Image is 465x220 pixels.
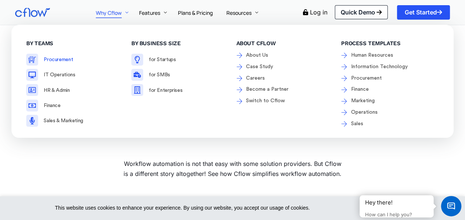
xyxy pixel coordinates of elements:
a: Case Study [236,63,334,71]
span: Human Resources [349,51,393,60]
span: for Startups [149,57,176,62]
span: Procurement [349,74,381,83]
a: Information Technology [341,63,439,71]
span: Operations [349,108,377,117]
a: Procurement [341,74,439,83]
span: Chat Widget [441,196,461,216]
a: Log in [310,9,327,16]
span: Resources [226,9,252,16]
a: Marketing [341,97,439,106]
h3: About Cflow [236,40,334,47]
span: Procurement [44,57,73,62]
span: Finance [349,85,368,94]
div: Hey there! [365,199,428,206]
span: About Us [244,51,268,60]
span: Sales & Marketing [44,118,83,123]
h3: Process Templates [341,40,439,47]
span: This website uses cookies to enhance your experience. By using our website, you accept our usage ... [55,204,387,213]
p: Workflow automation is not that easy with some solution providers. But Cflow is a different story... [121,159,344,179]
span: Marketing [349,97,374,106]
p: How can I help you? [365,211,428,218]
span: Switch to Cflow [244,97,285,106]
h3: By teams [26,40,124,47]
span: Features [139,9,160,16]
span: Sales [349,120,363,129]
span: HR & Admin [44,87,70,93]
img: Cflow [15,8,50,17]
span: Finance [44,103,60,108]
h3: By business size [131,40,229,47]
span: for SMBs [149,72,170,77]
a: Careers [236,74,334,83]
a: Get Started [397,5,450,19]
span: Become a Partner [244,85,289,94]
span: Plans & Pricing [178,9,213,16]
a: Sales [341,120,439,129]
a: Quick Demo [335,5,388,19]
span: Case Study [244,63,273,71]
span: Get Started [405,9,442,15]
span: Information Technology [349,63,407,71]
span: IT Operations [44,72,75,77]
span: Why Cflow [96,9,122,16]
a: Human Resources [341,51,439,60]
a: Switch to Cflow [236,97,334,106]
span: for Enterprises [149,87,182,93]
a: About Us [236,51,334,60]
a: Operations [341,108,439,117]
a: Finance [341,85,439,94]
span: Careers [244,74,265,83]
a: Become a Partner [236,85,334,94]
